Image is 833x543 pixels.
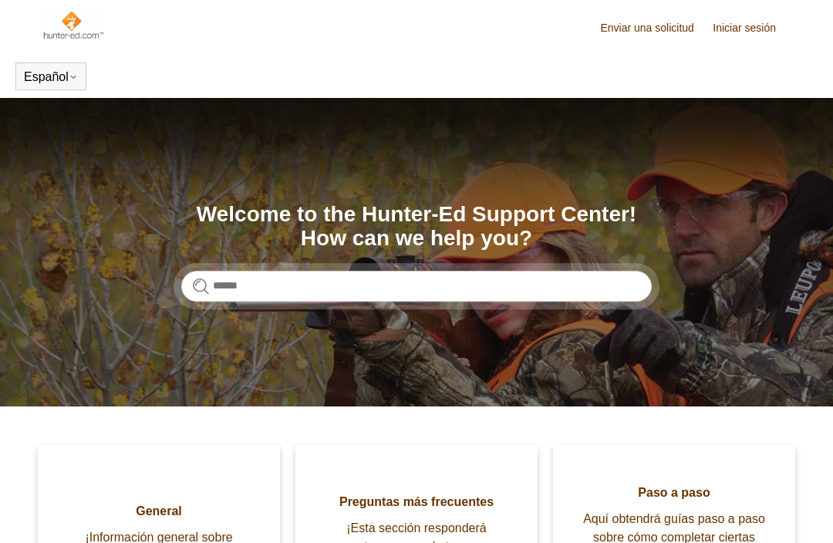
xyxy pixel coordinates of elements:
span: General [61,502,257,521]
a: Iniciar sesión [713,20,791,36]
h1: Welcome to the Hunter-Ed Support Center! How can we help you? [181,203,652,251]
img: Página principal del Centro de ayuda de Hunter-ED [42,9,104,40]
span: Paso a paso [576,484,772,502]
span: Preguntas más frecuentes [319,493,514,511]
div: Chat Support [734,491,822,531]
input: Buscar [181,271,652,302]
button: Español [24,70,78,84]
a: Enviar una solicitud [600,20,709,36]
